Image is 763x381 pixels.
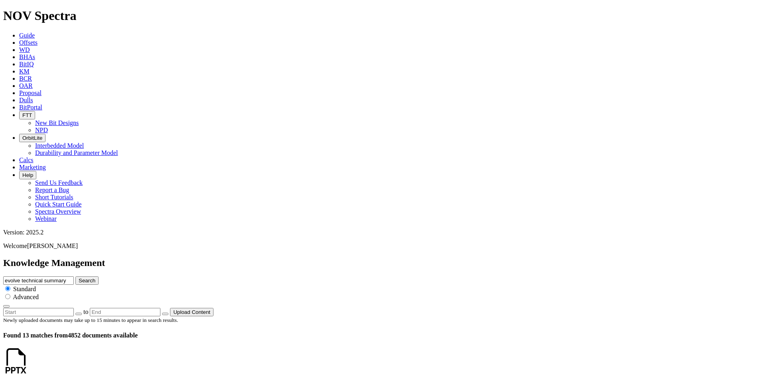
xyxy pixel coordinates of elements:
[35,149,118,156] a: Durability and Parameter Model
[35,119,79,126] a: New Bit Designs
[19,157,34,163] a: Calcs
[3,332,68,339] span: Found 13 matches from
[19,54,35,60] a: BHAs
[3,308,74,316] input: Start
[3,8,760,23] h1: NOV Spectra
[3,332,760,339] h4: 4852 documents available
[83,308,88,315] span: to
[19,111,35,119] button: FTT
[22,135,42,141] span: OrbitLite
[19,39,38,46] a: Offsets
[19,32,35,39] a: Guide
[35,127,48,133] a: NPD
[35,142,84,149] a: Interbedded Model
[19,134,45,142] button: OrbitLite
[35,208,81,215] a: Spectra Overview
[170,308,213,316] button: Upload Content
[35,215,57,222] a: Webinar
[19,89,42,96] a: Proposal
[13,286,36,292] span: Standard
[19,164,46,171] a: Marketing
[27,242,78,249] span: [PERSON_NAME]
[3,229,760,236] div: Version: 2025.2
[19,68,30,75] a: KM
[19,97,33,103] a: Dulls
[22,172,33,178] span: Help
[3,317,178,323] small: Newly uploaded documents may take up to 15 minutes to appear in search results.
[19,104,42,111] a: BitPortal
[3,276,74,285] input: e.g. Smoothsteer Record
[13,294,39,300] span: Advanced
[19,46,30,53] a: WD
[3,242,760,250] p: Welcome
[19,82,33,89] a: OAR
[19,171,36,179] button: Help
[35,201,81,208] a: Quick Start Guide
[19,61,34,67] a: BitIQ
[75,276,99,285] button: Search
[3,258,760,268] h2: Knowledge Management
[35,187,69,193] a: Report a Bug
[90,308,160,316] input: End
[19,75,32,82] a: BCR
[35,179,83,186] a: Send Us Feedback
[35,194,73,200] a: Short Tutorials
[22,112,32,118] span: FTT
